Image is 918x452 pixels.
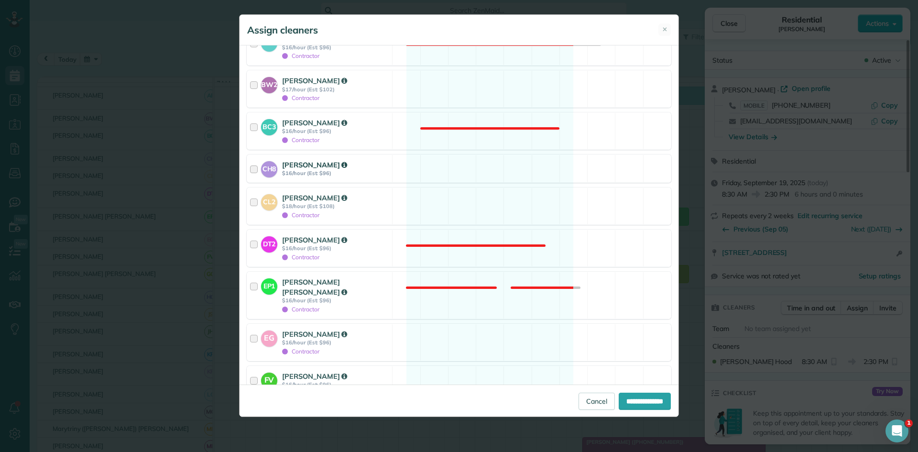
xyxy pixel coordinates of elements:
[282,170,389,176] strong: $16/hour (Est: $96)
[282,235,347,244] strong: [PERSON_NAME]
[282,372,347,381] strong: [PERSON_NAME]
[282,297,389,304] strong: $16/hour (Est: $96)
[579,393,615,410] a: Cancel
[282,44,389,51] strong: $16/hour (Est: $96)
[282,52,319,59] span: Contractor
[282,277,347,297] strong: [PERSON_NAME] [PERSON_NAME]
[282,160,347,169] strong: [PERSON_NAME]
[282,245,389,252] strong: $16/hour (Est: $96)
[261,119,277,132] strong: BC3
[261,236,277,249] strong: DT2
[282,339,389,346] strong: $16/hour (Est: $96)
[662,25,667,34] span: ✕
[261,161,277,174] strong: CH8
[282,381,389,388] strong: $16/hour (Est: $96)
[282,86,389,93] strong: $17/hour (Est: $102)
[282,306,319,313] span: Contractor
[282,211,319,219] span: Contractor
[282,254,319,261] span: Contractor
[282,118,347,127] strong: [PERSON_NAME]
[885,419,908,442] iframe: Intercom live chat
[282,136,319,143] span: Contractor
[261,278,277,291] strong: EP1
[282,348,319,355] span: Contractor
[261,194,277,207] strong: CL2
[282,94,319,101] span: Contractor
[282,203,389,209] strong: $18/hour (Est: $108)
[282,330,347,339] strong: [PERSON_NAME]
[261,331,277,344] strong: EG
[282,76,347,85] strong: [PERSON_NAME]
[282,128,389,134] strong: $16/hour (Est: $96)
[247,23,318,37] h5: Assign cleaners
[282,193,347,202] strong: [PERSON_NAME]
[261,77,277,90] strong: BW2
[261,373,277,386] strong: FV
[905,419,913,427] span: 1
